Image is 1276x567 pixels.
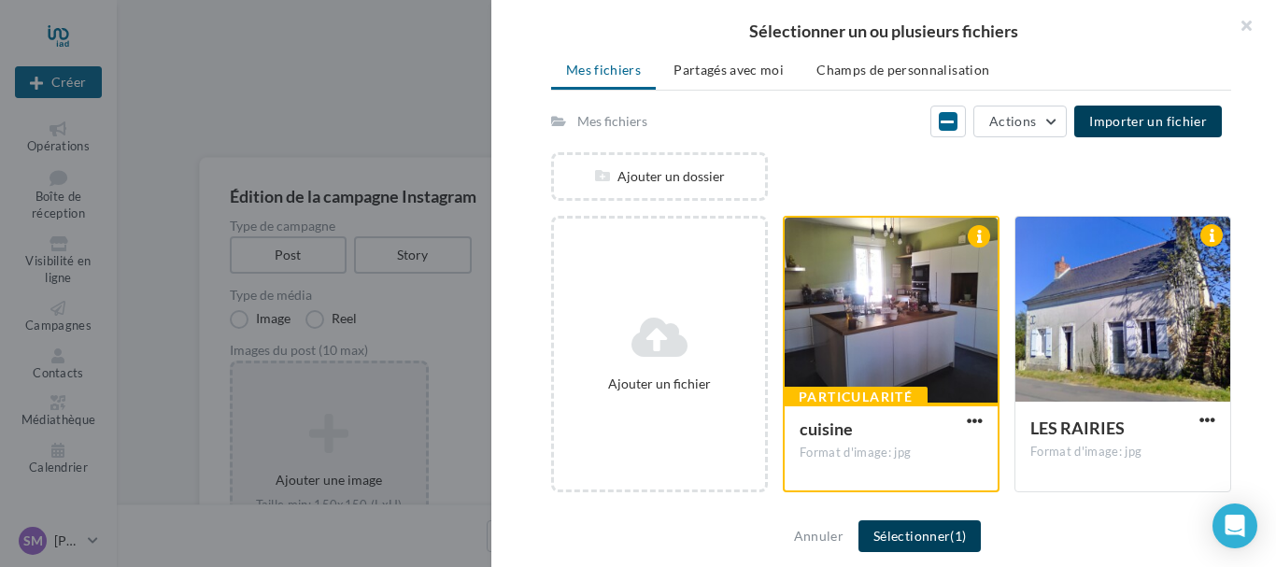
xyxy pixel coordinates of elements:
[800,418,853,439] span: cuisine
[1030,418,1125,438] span: LES RAIRIES
[784,387,928,407] div: Particularité
[973,106,1067,137] button: Actions
[950,528,966,544] span: (1)
[1030,444,1215,461] div: Format d'image: jpg
[566,62,641,78] span: Mes fichiers
[1074,106,1222,137] button: Importer un fichier
[577,112,647,131] div: Mes fichiers
[787,525,851,547] button: Annuler
[858,520,981,552] button: Sélectionner(1)
[521,22,1246,39] h2: Sélectionner un ou plusieurs fichiers
[816,62,989,78] span: Champs de personnalisation
[554,167,765,186] div: Ajouter un dossier
[989,113,1036,129] span: Actions
[800,445,983,461] div: Format d'image: jpg
[561,375,758,393] div: Ajouter un fichier
[673,62,784,78] span: Partagés avec moi
[1089,113,1207,129] span: Importer un fichier
[1212,503,1257,548] div: Open Intercom Messenger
